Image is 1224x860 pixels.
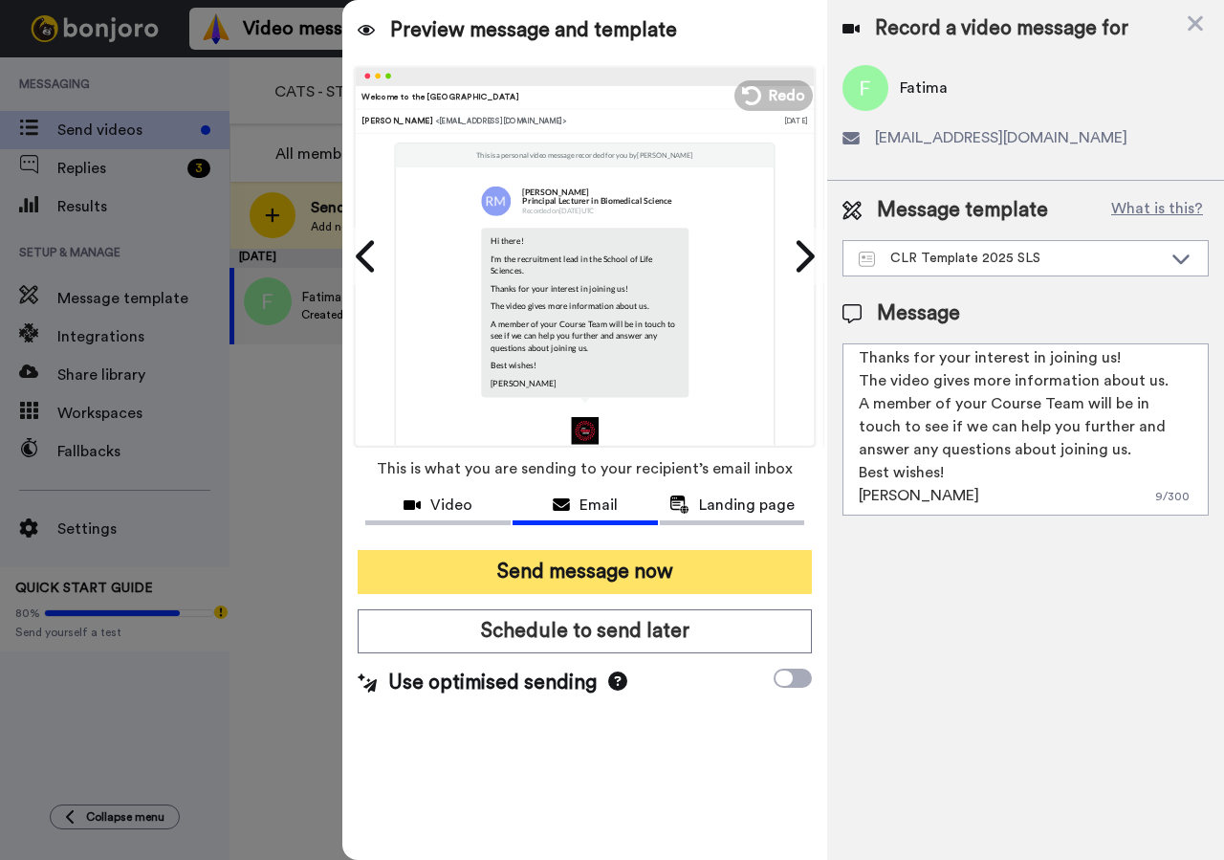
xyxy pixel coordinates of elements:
[358,609,812,653] button: Schedule to send later
[1105,196,1209,225] button: What is this?
[699,494,795,517] span: Landing page
[842,343,1209,516] textarea: Hi there! I'm the recruitment lead in the School of Life Sciences. Thanks for your interest in jo...
[481,186,511,215] img: cc989ea7-7c73-4554-85b5-d2c1a182fb38.png
[877,299,960,328] span: Message
[523,196,672,206] p: Principal Lecturer in Biomedical Science
[875,126,1127,149] span: [EMAIL_ADDRESS][DOMAIN_NAME]
[430,494,472,517] span: Video
[859,249,1162,268] div: CLR Template 2025 SLS
[491,253,679,276] p: I'm the recruitment lead in the School of Life Sciences.
[476,150,693,160] p: This is a personal video message recorded for you by [PERSON_NAME]
[579,494,618,517] span: Email
[523,187,672,196] p: [PERSON_NAME]
[491,359,679,370] p: Best wishes!
[877,196,1048,225] span: Message template
[572,417,600,445] img: f6c7e729-3d5f-476b-8ff6-4452e0785430
[859,252,875,267] img: Message-temps.svg
[523,206,672,215] p: Recorded on [DATE] UTC
[491,282,679,294] p: Thanks for your interest in joining us!
[784,115,808,126] div: [DATE]
[361,115,784,126] div: [PERSON_NAME]
[388,669,597,697] span: Use optimised sending
[491,299,679,311] p: The video gives more information about us.
[491,318,679,353] p: A member of your Course Team will be in touch to see if we can help you further and answer any qu...
[491,234,679,246] p: Hi there!
[358,550,812,594] button: Send message now
[491,377,679,388] p: [PERSON_NAME]
[377,448,793,490] span: This is what you are sending to your recipient’s email inbox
